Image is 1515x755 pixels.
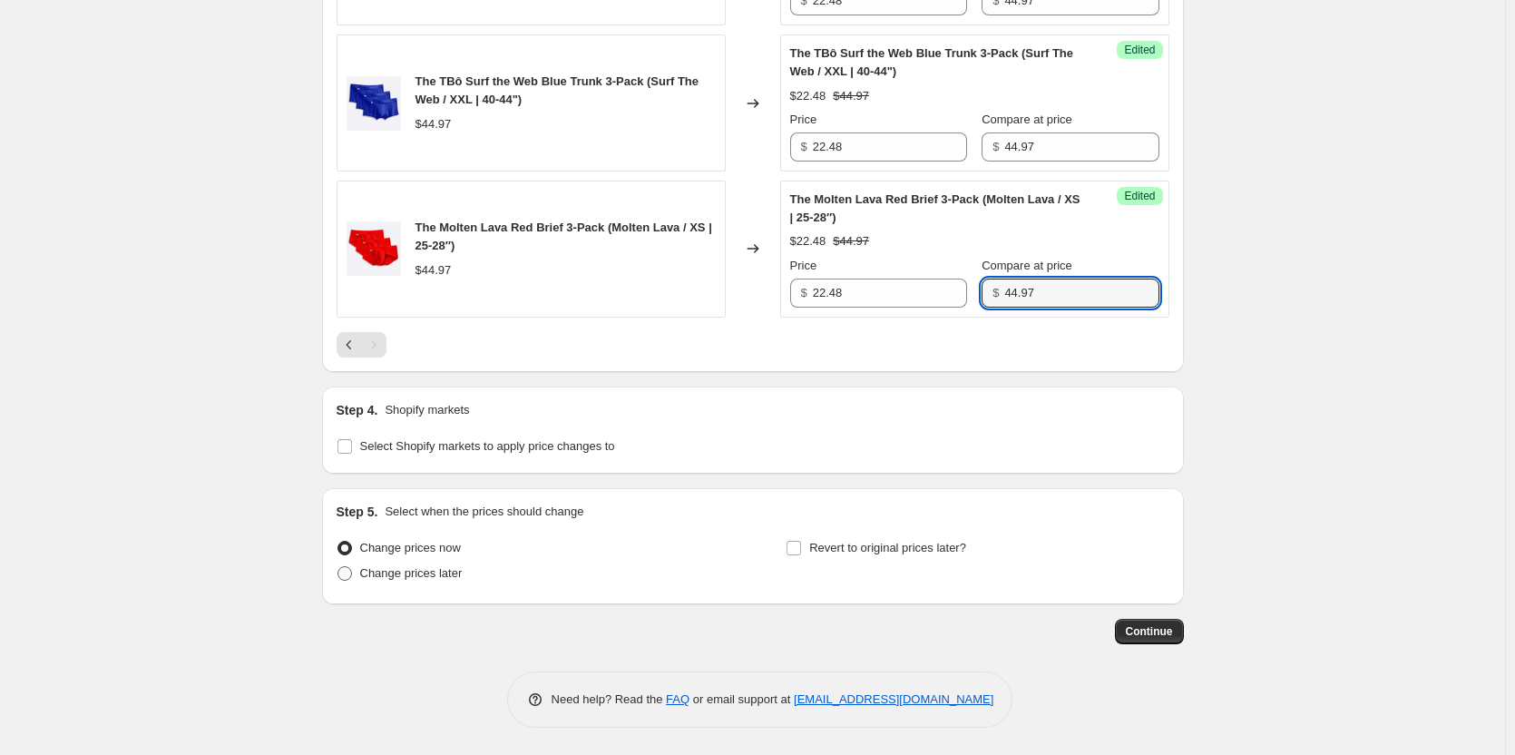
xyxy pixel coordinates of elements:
span: The TBô Surf the Web Blue Trunk 3-Pack (Surf The Web / XXL | 40-44") [790,46,1074,78]
span: Select Shopify markets to apply price changes to [360,439,615,453]
span: Change prices later [360,566,463,580]
button: Continue [1115,619,1184,644]
span: The Molten Lava Red Brief 3-Pack (Molten Lava / XS | 25-28″) [790,192,1080,224]
div: $44.97 [415,261,452,279]
a: FAQ [666,692,689,706]
div: $44.97 [415,115,452,133]
span: Change prices now [360,541,461,554]
img: TheTBoTrunk3Pack-SurftheWeb_f47644db-34d3-4127-baf5-1559c803900a_80x.jpg [347,76,401,131]
p: Select when the prices should change [385,503,583,521]
span: Continue [1126,624,1173,639]
img: TheTBoBrief3Pack-MoltenLava_52e015db-04bc-4aa5-a248-8c476da63cce_80x.jpg [347,221,401,276]
span: Need help? Read the [552,692,667,706]
span: $ [801,286,807,299]
span: The TBô Surf the Web Blue Trunk 3-Pack (Surf The Web / XXL | 40-44") [415,74,699,106]
span: $ [992,286,999,299]
div: $22.48 [790,87,826,105]
span: Compare at price [982,259,1072,272]
span: $ [992,140,999,153]
span: Compare at price [982,113,1072,126]
span: Revert to original prices later? [809,541,966,554]
nav: Pagination [337,332,386,358]
strike: $44.97 [833,232,869,250]
span: $ [801,140,807,153]
a: [EMAIL_ADDRESS][DOMAIN_NAME] [794,692,993,706]
h2: Step 4. [337,401,378,419]
span: Price [790,259,817,272]
h2: Step 5. [337,503,378,521]
strike: $44.97 [833,87,869,105]
div: $22.48 [790,232,826,250]
span: or email support at [689,692,794,706]
span: Edited [1124,189,1155,203]
p: Shopify markets [385,401,469,419]
span: Price [790,113,817,126]
button: Previous [337,332,362,358]
span: Edited [1124,43,1155,57]
span: The Molten Lava Red Brief 3-Pack (Molten Lava / XS | 25-28″) [415,221,712,252]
